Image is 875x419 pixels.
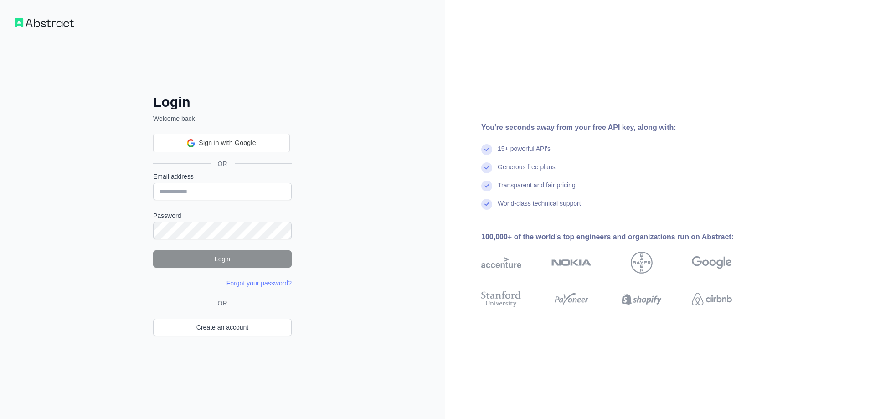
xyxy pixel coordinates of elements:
[481,181,492,191] img: check mark
[153,134,290,152] div: Sign in with Google
[153,211,292,220] label: Password
[153,94,292,110] h2: Login
[498,199,581,217] div: World-class technical support
[214,299,231,308] span: OR
[153,172,292,181] label: Email address
[153,250,292,268] button: Login
[498,162,556,181] div: Generous free plans
[692,289,732,309] img: airbnb
[153,114,292,123] p: Welcome back
[153,319,292,336] a: Create an account
[481,289,521,309] img: stanford university
[481,162,492,173] img: check mark
[622,289,662,309] img: shopify
[226,279,292,287] a: Forgot your password?
[498,144,551,162] div: 15+ powerful API's
[481,199,492,210] img: check mark
[481,144,492,155] img: check mark
[211,159,235,168] span: OR
[551,289,592,309] img: payoneer
[481,122,761,133] div: You're seconds away from your free API key, along with:
[631,252,653,274] img: bayer
[481,232,761,243] div: 100,000+ of the world's top engineers and organizations run on Abstract:
[692,252,732,274] img: google
[15,18,74,27] img: Workflow
[551,252,592,274] img: nokia
[199,138,256,148] span: Sign in with Google
[481,252,521,274] img: accenture
[498,181,576,199] div: Transparent and fair pricing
